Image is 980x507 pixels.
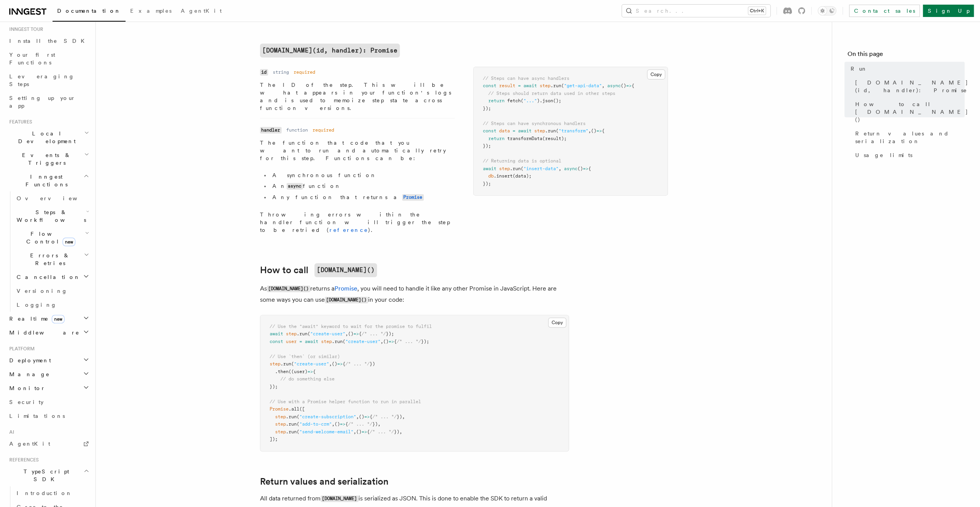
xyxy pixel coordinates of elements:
button: Manage [6,367,91,381]
dd: required [294,69,315,75]
span: Middleware [6,329,80,336]
a: Return values and serialization [852,127,965,148]
span: Platform [6,346,35,352]
span: transformData [507,136,542,141]
span: }); [483,106,491,111]
span: [DOMAIN_NAME](id, handler): Promise [855,79,968,94]
span: Deployment [6,357,51,364]
span: => [340,421,345,427]
code: async [287,183,303,189]
a: Promise [402,194,424,200]
span: Usage limits [855,151,912,159]
span: "create-subscription" [299,414,356,419]
span: { [632,83,634,88]
a: Versioning [14,284,91,298]
span: ((user) [289,369,307,374]
span: .json [540,98,553,103]
a: Run [848,62,965,76]
span: Flow Control [14,230,85,245]
span: step [275,414,286,419]
span: }); [270,384,278,389]
span: "transform" [559,128,588,134]
span: AI [6,429,14,435]
span: Limitations [9,413,65,419]
span: { [343,361,345,367]
span: Realtime [6,315,65,323]
span: () [621,83,626,88]
span: , [353,429,356,434]
a: Return values and serialization [260,476,389,487]
button: Copy [647,69,665,79]
span: , [356,414,359,419]
span: // Use `then` (or similar) [270,354,340,359]
span: , [602,83,605,88]
span: .run [286,421,297,427]
a: Contact sales [849,5,920,17]
span: Versioning [17,288,68,294]
code: [DOMAIN_NAME] [321,495,358,502]
span: () [332,361,337,367]
span: Install the SDK [9,38,89,44]
button: Monitor [6,381,91,395]
span: Your first Functions [9,52,55,66]
span: step [286,331,297,336]
span: user [286,339,297,344]
span: => [626,83,632,88]
span: const [270,339,283,344]
a: Limitations [6,409,91,423]
a: Overview [14,191,91,205]
span: ( [556,128,559,134]
div: Inngest Functions [6,191,91,312]
button: Deployment [6,353,91,367]
dd: required [313,127,334,133]
span: = [513,128,515,134]
span: { [359,331,362,336]
a: Documentation [53,2,126,22]
span: How to call [DOMAIN_NAME]() [855,100,968,123]
h4: On this page [848,49,965,62]
span: = [518,83,521,88]
span: const [483,128,496,134]
code: handler [260,127,282,134]
span: fetch [507,98,521,103]
span: () [591,128,596,134]
span: TypeScript SDK [6,468,83,483]
span: Features [6,119,32,125]
span: step [275,429,286,434]
a: Setting up your app [6,91,91,113]
span: (data); [513,173,532,179]
span: // Returning data is optional [483,158,561,164]
span: { [367,429,370,434]
a: Your first Functions [6,48,91,69]
span: Return values and serialization [855,130,965,145]
span: Logging [17,302,57,308]
span: await [523,83,537,88]
span: Run [851,65,868,73]
a: Examples [126,2,176,21]
span: step [534,128,545,134]
span: .run [286,429,297,434]
span: const [483,83,496,88]
span: () [356,429,362,434]
span: // Steps should return data used in other steps [488,91,615,96]
span: Events & Triggers [6,151,84,167]
a: How to call[DOMAIN_NAME]() [260,263,377,277]
span: (); [553,98,561,103]
span: Documentation [57,8,121,14]
p: The ID of the step. This will be what appears in your function's logs and is used to memoize step... [260,81,455,112]
a: [DOMAIN_NAME](id, handler): Promise [260,44,400,57]
span: // Use with a Promise helper function to run in parallel [270,399,421,404]
span: ) [537,98,540,103]
span: .run [545,128,556,134]
span: step [321,339,332,344]
span: return [488,98,504,103]
a: [DOMAIN_NAME](id, handler): Promise [852,76,965,97]
span: "insert-data" [523,166,559,171]
li: Any function that returns a [270,193,455,201]
button: Local Development [6,127,91,148]
span: data [499,128,510,134]
span: ( [307,331,310,336]
span: , [588,128,591,134]
span: step [275,421,286,427]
